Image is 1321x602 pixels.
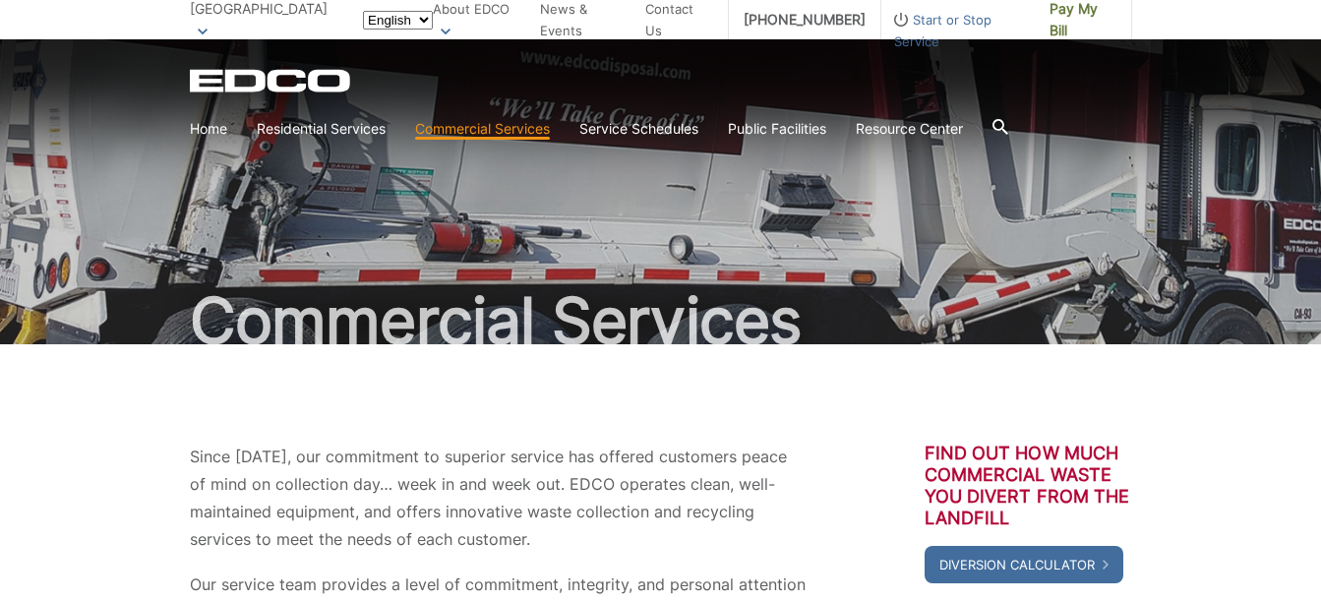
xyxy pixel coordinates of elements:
a: Commercial Services [415,118,550,140]
a: Diversion Calculator [925,546,1123,583]
a: Home [190,118,227,140]
a: Public Facilities [728,118,826,140]
select: Select a language [363,11,433,30]
a: Resource Center [856,118,963,140]
h1: Commercial Services [190,289,1132,352]
a: Residential Services [257,118,386,140]
a: Service Schedules [579,118,698,140]
h3: Find out how much commercial waste you divert from the landfill [925,443,1132,529]
p: Since [DATE], our commitment to superior service has offered customers peace of mind on collectio... [190,443,806,553]
a: EDCD logo. Return to the homepage. [190,69,353,92]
